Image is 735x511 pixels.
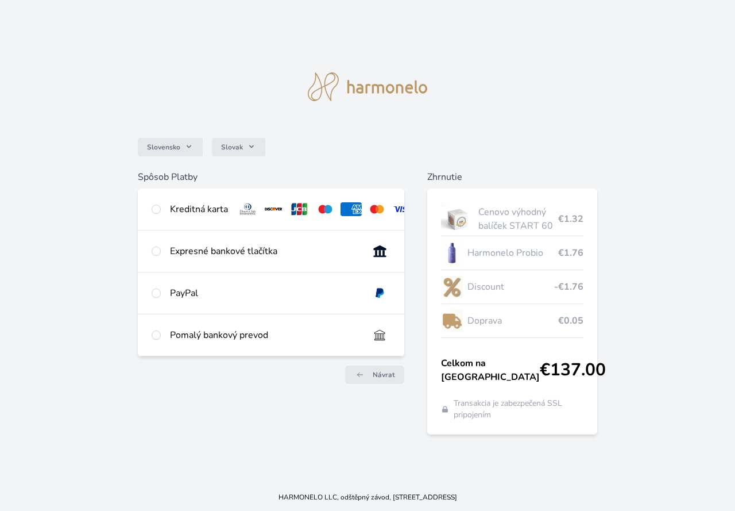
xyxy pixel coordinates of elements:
[345,366,404,384] a: Návrat
[441,306,463,335] img: delivery-lo.png
[467,246,558,260] span: Harmonelo Probio
[467,314,558,328] span: Doprava
[289,202,310,216] img: jcb.svg
[558,314,583,328] span: €0.05
[212,138,265,156] button: Slovak
[315,202,336,216] img: maestro.svg
[138,170,404,184] h6: Spôsob Platby
[441,239,463,267] img: CLEAN_PROBIO_se_stinem_x-lo.jpg
[441,205,474,233] img: start.jpg
[369,286,390,300] img: paypal.svg
[467,280,554,294] span: Discount
[237,202,258,216] img: diners.svg
[170,328,360,342] div: Pomalý bankový prevod
[427,170,597,184] h6: Zhrnutie
[554,280,583,294] span: -€1.76
[366,202,388,216] img: mc.svg
[441,272,463,301] img: discount-lo.png
[170,286,360,300] div: PayPal
[263,202,284,216] img: discover.svg
[540,360,606,381] span: €137.00
[138,138,203,156] button: Slovensko
[478,205,558,233] span: Cenovo výhodný balíček START 60
[221,143,243,152] span: Slovak
[454,398,583,421] span: Transakcia je zabezpečená SSL pripojením
[170,244,360,258] div: Expresné bankové tlačítka
[373,370,395,379] span: Návrat
[369,244,390,258] img: onlineBanking_SK.svg
[170,202,228,216] div: Kreditná karta
[147,143,180,152] span: Slovensko
[308,72,427,101] img: logo.svg
[441,356,540,384] span: Celkom na [GEOGRAPHIC_DATA]
[369,328,390,342] img: bankTransfer_IBAN.svg
[392,202,413,216] img: visa.svg
[558,212,583,226] span: €1.32
[341,202,362,216] img: amex.svg
[558,246,583,260] span: €1.76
